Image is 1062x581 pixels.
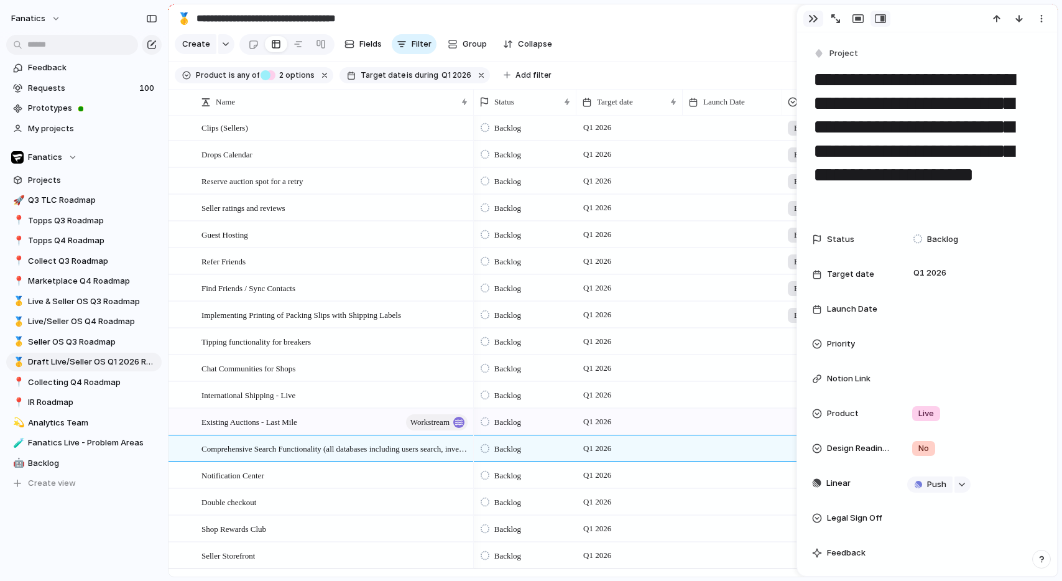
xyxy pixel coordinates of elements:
span: Status [494,96,514,108]
span: Feedback [827,547,866,559]
button: Create [175,34,216,54]
span: Collapse [518,38,552,50]
span: Notion Link [827,373,870,385]
div: 🥇 [177,10,191,27]
span: Target date [827,268,874,281]
div: 📍 [13,375,22,389]
span: Q1 2026 [580,147,614,162]
div: 🚀 [13,193,22,208]
span: Backlog [494,550,521,562]
button: 🥇 [11,356,24,368]
span: Linear [826,477,851,490]
div: 🥇Live/Seller OS Q4 Roadmap [6,312,162,331]
span: Design Readiness [827,442,892,455]
div: 🥇Live & Seller OS Q3 Roadmap [6,292,162,311]
div: 📍Topps Q4 Roadmap [6,231,162,250]
button: Fanatics [6,148,162,167]
a: 🥇Seller OS Q3 Roadmap [6,333,162,351]
span: Backlog [494,309,521,322]
button: 🥇 [11,336,24,348]
span: Launch Date [827,303,877,315]
a: 📍IR Roadmap [6,393,162,412]
span: Product [827,407,859,420]
button: Collapse [498,34,557,54]
button: Group [441,34,493,54]
button: 💫 [11,417,24,429]
span: Backlog [494,443,521,455]
div: 💫 [13,416,22,430]
div: 📍 [13,254,22,268]
span: Backlog [494,122,521,134]
span: Name [216,96,235,108]
span: Seller Storefront [201,548,255,562]
button: 🥇 [11,315,24,328]
span: Backlog [28,457,157,470]
span: Backlog [494,256,521,268]
span: Create [182,38,210,50]
span: options [275,70,315,81]
span: Live/Seller OS Q4 Roadmap [28,315,157,328]
span: Existing Auctions - Last Mile [201,414,297,429]
span: Backlog [494,336,521,348]
button: 🥇 [174,9,194,29]
a: 💫Analytics Team [6,414,162,432]
div: 📍Topps Q3 Roadmap [6,211,162,230]
span: Requests [28,82,136,95]
div: 📍 [13,274,22,289]
div: 🧪Fanatics Live - Problem Areas [6,434,162,452]
button: 🚀 [11,194,24,207]
button: 📍 [11,396,24,409]
span: Fanatics [28,151,62,164]
span: Live & Seller OS Q3 Roadmap [28,295,157,308]
span: 100 [139,82,157,95]
span: International Shipping - Live [201,388,295,402]
span: Topps Q3 Roadmap [28,215,157,227]
a: 📍Collecting Q4 Roadmap [6,373,162,392]
div: 🥇 [13,335,22,349]
span: Marketplace Q4 Roadmap [28,275,157,287]
span: Filter [412,38,432,50]
span: Q1 2026 [580,548,614,563]
span: Launch Date [703,96,745,108]
span: Backlog [794,122,821,134]
span: Notification Center [201,468,264,482]
span: Q1 2026 [910,266,949,281]
span: Backlog [494,470,521,482]
span: Q3 TLC Roadmap [28,194,157,207]
button: isduring [405,68,440,82]
span: No [918,442,929,455]
div: 📍 [13,213,22,228]
button: 🥇 [11,295,24,308]
span: Collecting Q4 Roadmap [28,376,157,389]
button: 📍 [11,235,24,247]
button: 2 options [261,68,317,82]
span: Project [829,47,858,60]
a: Prototypes [6,99,162,118]
span: Backlog [494,416,521,429]
button: Fields [339,34,387,54]
span: Backlog [794,149,821,161]
a: 📍Marketplace Q4 Roadmap [6,272,162,290]
span: Product [196,70,226,81]
span: Guest Hosting [201,227,248,241]
a: 📍Collect Q3 Roadmap [6,252,162,271]
button: 📍 [11,275,24,287]
a: My projects [6,119,162,138]
button: 📍 [11,215,24,227]
a: 🚀Q3 TLC Roadmap [6,191,162,210]
span: Backlog [494,229,521,241]
span: Analytics Team [28,417,157,429]
span: Q1 2026 [580,468,614,483]
div: 🥇 [13,294,22,309]
a: Feedback [6,58,162,77]
span: Push [927,478,946,491]
span: Implementing Printing of Packing Slips with Shipping Labels [201,307,401,322]
span: Drops Calendar [201,147,252,161]
span: Backlog [494,149,521,161]
span: Legal Sign Off [827,512,882,524]
div: 🥇 [13,315,22,329]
